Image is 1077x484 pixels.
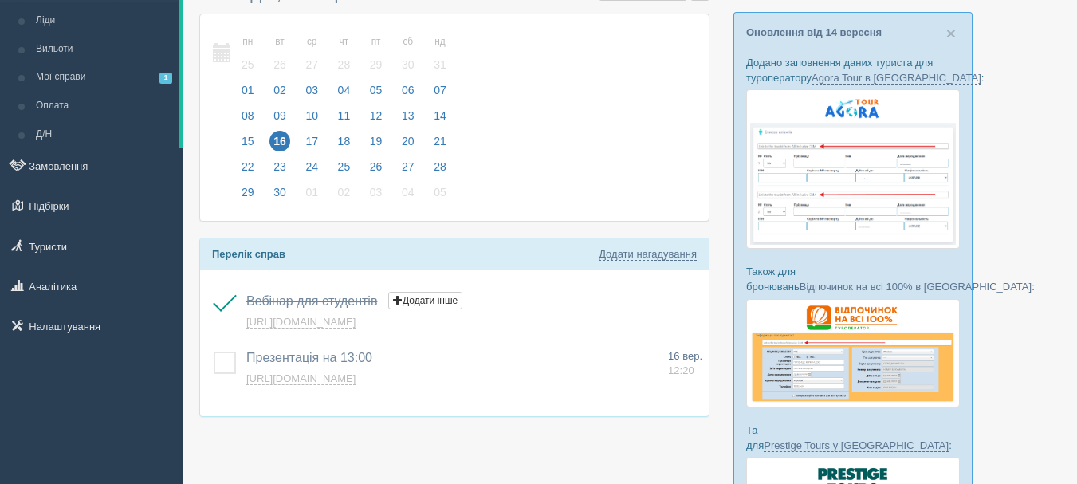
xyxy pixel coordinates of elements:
a: Відпочинок на всі 100% в [GEOGRAPHIC_DATA] [800,281,1032,293]
span: 26 [366,156,387,177]
span: 27 [301,54,322,75]
span: 09 [269,105,290,126]
span: 12:20 [668,364,694,376]
a: Оновлення від 14 вересня [746,26,882,38]
span: 18 [334,131,355,151]
a: 30 [265,183,295,209]
span: 15 [238,131,258,151]
span: 20 [398,131,419,151]
a: Д/Н [29,120,179,149]
span: 01 [301,182,322,203]
span: 26 [269,54,290,75]
span: × [946,24,956,42]
span: 11 [334,105,355,126]
a: 17 [297,132,327,158]
span: 1 [159,73,172,83]
span: 08 [238,105,258,126]
span: 10 [301,105,322,126]
small: чт [334,35,355,49]
small: нд [430,35,450,49]
span: 29 [238,182,258,203]
a: 04 [393,183,423,209]
a: 27 [393,158,423,183]
small: пн [238,35,258,49]
small: вт [269,35,290,49]
span: 31 [430,54,450,75]
a: 11 [329,107,360,132]
a: Prestige Tours у [GEOGRAPHIC_DATA] [764,439,949,452]
a: 02 [329,183,360,209]
a: 15 [233,132,263,158]
span: 07 [430,80,450,100]
img: otdihnavse100--%D1%84%D0%BE%D1%80%D0%BC%D0%B0-%D0%B1%D1%80%D0%BE%D0%BD%D0%B8%D1%80%D0%BE%D0%B2%D0... [746,299,960,407]
small: сб [398,35,419,49]
a: 28 [425,158,451,183]
a: [URL][DOMAIN_NAME] [246,372,356,385]
a: 05 [361,81,391,107]
a: сб 30 [393,26,423,81]
span: 01 [238,80,258,100]
span: 24 [301,156,322,177]
span: 06 [398,80,419,100]
a: 14 [425,107,451,132]
a: 03 [361,183,391,209]
a: 13 [393,107,423,132]
a: 03 [297,81,327,107]
a: 19 [361,132,391,158]
a: нд 31 [425,26,451,81]
span: 28 [334,54,355,75]
a: пт 29 [361,26,391,81]
p: Також для бронювань : [746,264,960,294]
a: Ліди [29,6,179,35]
a: 20 [393,132,423,158]
span: 28 [430,156,450,177]
a: 10 [297,107,327,132]
span: 04 [398,182,419,203]
span: 14 [430,105,450,126]
a: 05 [425,183,451,209]
button: Додати інше [388,292,462,309]
a: чт 28 [329,26,360,81]
a: 25 [329,158,360,183]
a: 16 [265,132,295,158]
span: 17 [301,131,322,151]
small: пт [366,35,387,49]
span: 27 [398,156,419,177]
a: 26 [361,158,391,183]
a: пн 25 [233,26,263,81]
span: 03 [366,182,387,203]
a: 24 [297,158,327,183]
a: 02 [265,81,295,107]
a: 01 [233,81,263,107]
span: 12 [366,105,387,126]
span: Вебінар для студентів [246,294,377,308]
span: 02 [269,80,290,100]
a: [URL][DOMAIN_NAME] [246,316,356,329]
a: Вильоти [29,35,179,64]
a: 21 [425,132,451,158]
span: 02 [334,182,355,203]
a: 18 [329,132,360,158]
button: Close [946,25,956,41]
span: 22 [238,156,258,177]
span: 03 [301,80,322,100]
a: 08 [233,107,263,132]
a: Додати нагадування [599,248,697,261]
span: 30 [269,182,290,203]
span: 05 [430,182,450,203]
p: Додано заповнення даних туриста для туроператору : [746,55,960,85]
small: ср [301,35,322,49]
span: 21 [430,131,450,151]
span: 04 [334,80,355,100]
a: 04 [329,81,360,107]
span: 25 [334,156,355,177]
a: 09 [265,107,295,132]
p: Та для : [746,423,960,453]
span: 05 [366,80,387,100]
a: 23 [265,158,295,183]
a: 16 вер. 12:20 [668,349,702,379]
span: 23 [269,156,290,177]
a: Agora Tour в [GEOGRAPHIC_DATA] [812,72,981,85]
span: 16 вер. [668,350,702,362]
span: 25 [238,54,258,75]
